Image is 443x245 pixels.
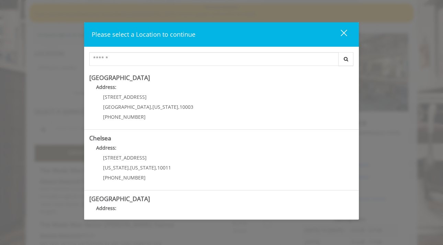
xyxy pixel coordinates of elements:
input: Search Center [89,52,339,66]
span: [US_STATE] [103,164,129,171]
div: Center Select [89,52,354,69]
b: Address: [96,144,116,151]
div: close dialog [333,29,347,39]
span: 10003 [180,104,193,110]
span: 10011 [157,164,171,171]
span: [PHONE_NUMBER] [103,174,146,181]
span: , [178,104,180,110]
b: [GEOGRAPHIC_DATA] [89,73,150,82]
span: Please select a Location to continue [92,30,195,38]
button: close dialog [328,27,351,42]
span: [PHONE_NUMBER] [103,114,146,120]
span: [STREET_ADDRESS] [103,94,147,100]
span: [US_STATE] [152,104,178,110]
i: Search button [342,57,350,61]
span: , [151,104,152,110]
span: , [129,164,130,171]
b: Chelsea [89,134,111,142]
span: , [156,164,157,171]
b: [GEOGRAPHIC_DATA] [89,195,150,203]
b: Address: [96,205,116,211]
span: [US_STATE] [130,164,156,171]
b: Address: [96,84,116,90]
span: [STREET_ADDRESS] [103,154,147,161]
span: [GEOGRAPHIC_DATA] [103,104,151,110]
